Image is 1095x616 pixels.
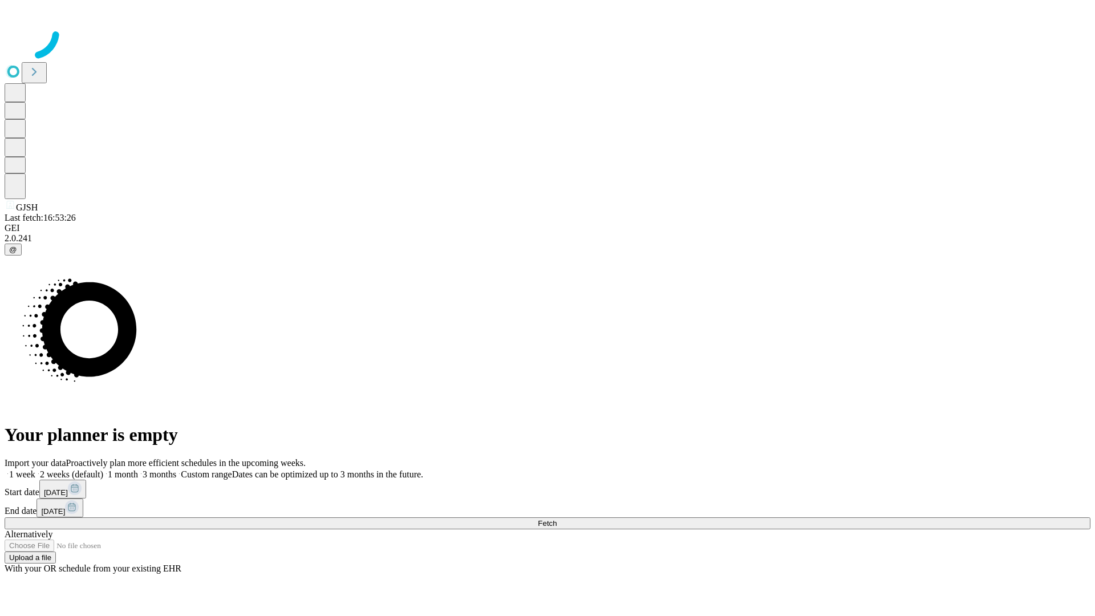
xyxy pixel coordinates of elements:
[9,469,35,479] span: 1 week
[5,552,56,564] button: Upload a file
[36,499,83,517] button: [DATE]
[39,480,86,499] button: [DATE]
[143,469,176,479] span: 3 months
[108,469,138,479] span: 1 month
[66,458,306,468] span: Proactively plan more efficient schedules in the upcoming weeks.
[5,480,1090,499] div: Start date
[9,245,17,254] span: @
[5,213,76,222] span: Last fetch: 16:53:26
[40,469,103,479] span: 2 weeks (default)
[5,458,66,468] span: Import your data
[232,469,423,479] span: Dates can be optimized up to 3 months in the future.
[5,233,1090,244] div: 2.0.241
[44,488,68,497] span: [DATE]
[5,223,1090,233] div: GEI
[5,244,22,256] button: @
[181,469,232,479] span: Custom range
[5,564,181,573] span: With your OR schedule from your existing EHR
[5,517,1090,529] button: Fetch
[5,499,1090,517] div: End date
[5,424,1090,445] h1: Your planner is empty
[41,507,65,516] span: [DATE]
[538,519,557,528] span: Fetch
[16,202,38,212] span: GJSH
[5,529,52,539] span: Alternatively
